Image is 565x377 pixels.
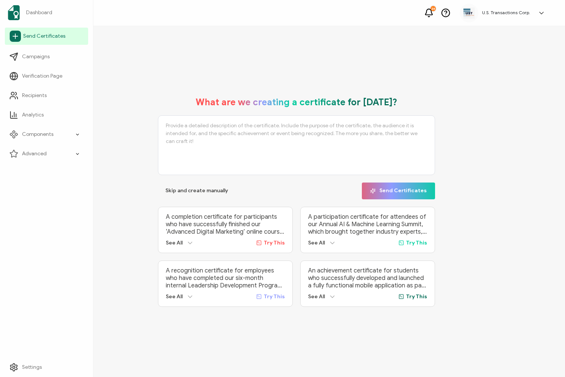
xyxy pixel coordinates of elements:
[308,213,427,236] p: A participation certificate for attendees of our Annual AI & Machine Learning Summit, which broug...
[264,293,285,300] span: Try This
[166,240,183,246] span: See All
[5,108,88,122] a: Analytics
[406,240,427,246] span: Try This
[22,150,47,158] span: Advanced
[166,293,183,300] span: See All
[166,267,285,289] p: A recognition certificate for employees who have completed our six-month internal Leadership Deve...
[406,293,427,300] span: Try This
[22,53,50,60] span: Campaigns
[5,49,88,64] a: Campaigns
[22,364,42,371] span: Settings
[5,88,88,103] a: Recipients
[22,72,62,80] span: Verification Page
[26,9,52,16] span: Dashboard
[463,7,475,19] img: 3e0a5159-5b25-4d02-a15d-b2207195c22a.png
[5,360,88,375] a: Settings
[5,2,88,23] a: Dashboard
[431,6,436,11] div: 24
[308,267,427,289] p: An achievement certificate for students who successfully developed and launched a fully functiona...
[196,97,397,108] h1: What are we creating a certificate for [DATE]?
[22,111,44,119] span: Analytics
[308,240,325,246] span: See All
[370,188,427,194] span: Send Certificates
[8,5,20,20] img: sertifier-logomark-colored.svg
[166,213,285,236] p: A completion certificate for participants who have successfully finished our ‘Advanced Digital Ma...
[482,10,530,15] h5: U.S. Transactions Corp.
[165,188,228,193] span: Skip and create manually
[264,240,285,246] span: Try This
[5,69,88,84] a: Verification Page
[22,131,53,138] span: Components
[158,183,236,199] button: Skip and create manually
[308,293,325,300] span: See All
[22,92,47,99] span: Recipients
[23,32,65,40] span: Send Certificates
[5,28,88,45] a: Send Certificates
[362,183,435,199] button: Send Certificates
